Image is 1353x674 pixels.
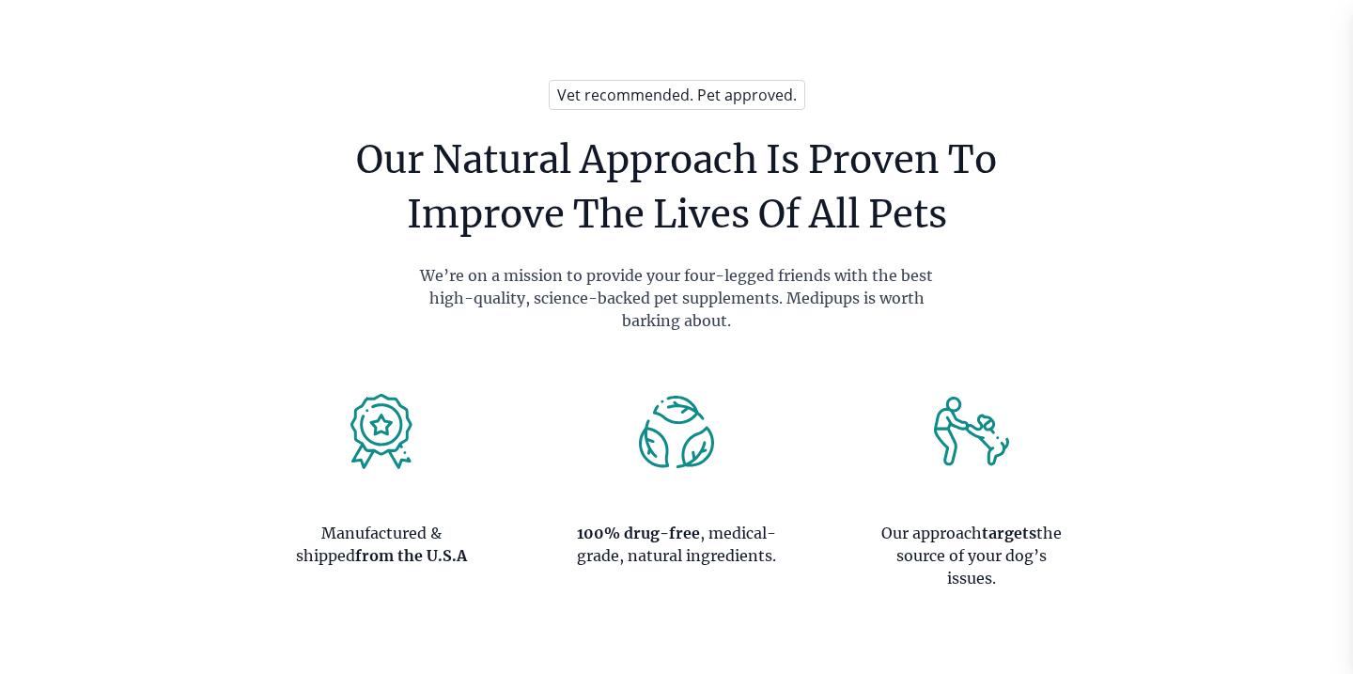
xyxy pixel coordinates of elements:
[355,546,467,565] strong: from the U.S.A
[577,524,700,542] strong: 100% drug-free
[281,522,482,567] p: Manufactured & shipped
[871,522,1072,589] p: Our approach the source of your dog’s issues.
[576,522,777,567] p: , medical-grade, natural ingredients.
[356,133,997,242] h3: Our Natural Approach Is Proven To Improve The Lives Of All Pets
[549,80,805,110] h3: Vet recommended. Pet approved.
[982,524,1036,542] strong: targets
[420,264,933,332] p: We’re on a mission to provide your four-legged friends with the best high-quality, science-backed...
